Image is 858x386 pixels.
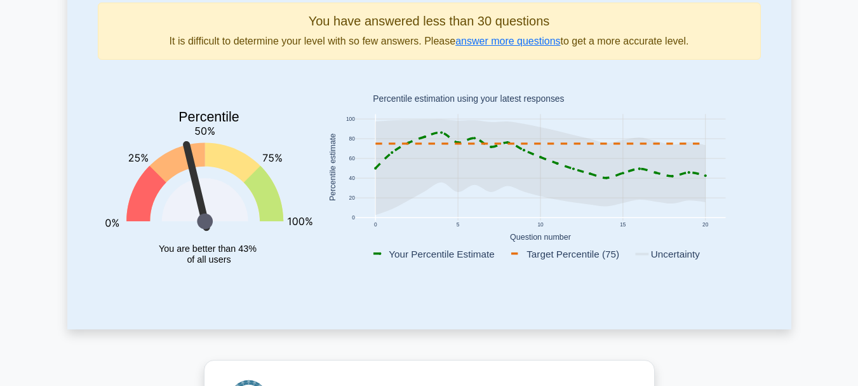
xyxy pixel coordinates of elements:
[537,221,544,228] text: 10
[349,135,355,142] text: 80
[159,244,257,254] tspan: You are better than 43%
[373,94,564,104] text: Percentile estimation using your latest responses
[349,195,355,202] text: 20
[187,255,231,265] tspan: of all users
[349,156,355,162] text: 60
[345,116,354,122] text: 100
[620,221,626,228] text: 15
[109,13,750,29] h5: You have answered less than 30 questions
[456,221,459,228] text: 5
[349,176,355,182] text: 40
[328,134,337,201] text: Percentile estimate
[109,34,750,49] p: It is difficult to determine your level with so few answers. Please to get a more accurate level.
[178,109,239,125] text: Percentile
[510,233,571,242] text: Question number
[702,221,709,228] text: 20
[352,215,355,221] text: 0
[455,36,560,46] a: answer more questions
[373,221,377,228] text: 0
